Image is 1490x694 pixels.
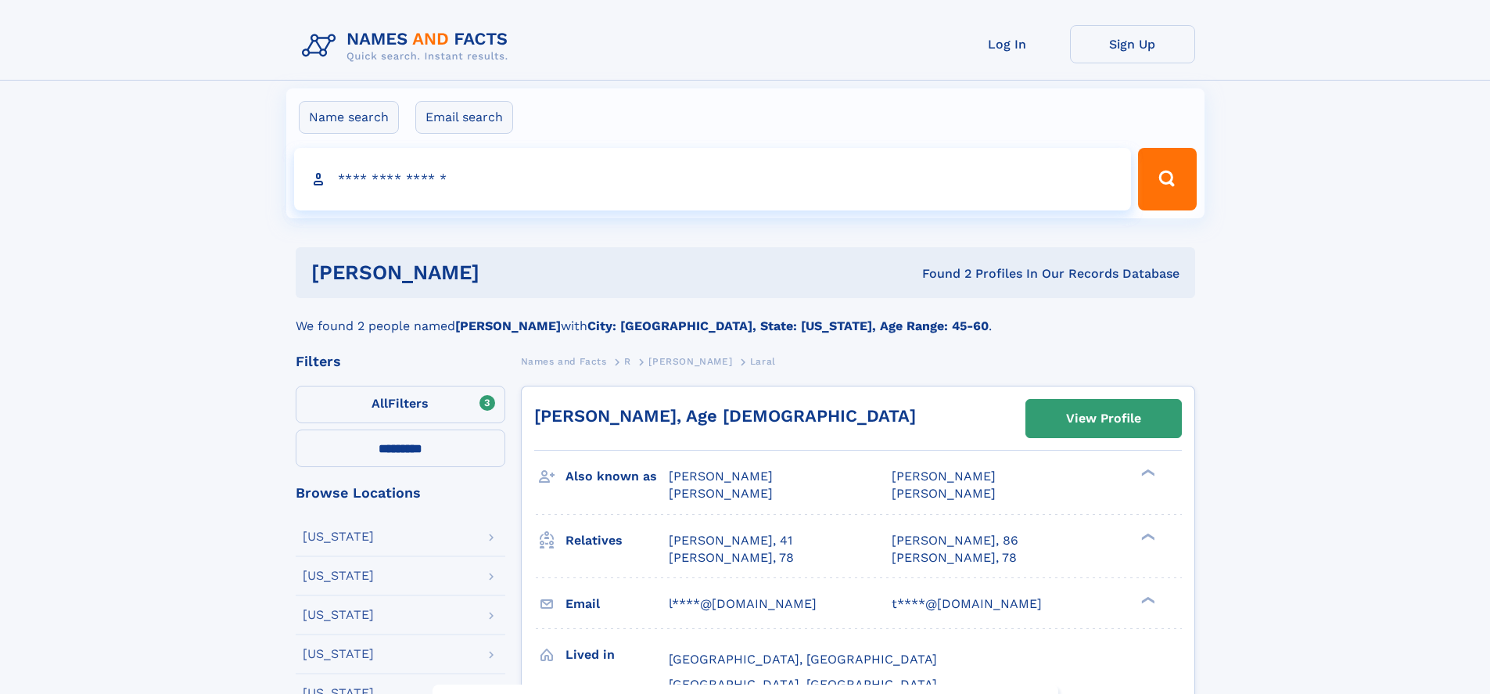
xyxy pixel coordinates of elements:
[296,25,521,67] img: Logo Names and Facts
[303,570,374,582] div: [US_STATE]
[648,356,732,367] span: [PERSON_NAME]
[299,101,399,134] label: Name search
[587,318,989,333] b: City: [GEOGRAPHIC_DATA], State: [US_STATE], Age Range: 45-60
[534,406,916,426] a: [PERSON_NAME], Age [DEMOGRAPHIC_DATA]
[1066,401,1141,437] div: View Profile
[750,356,776,367] span: Laral
[372,396,388,411] span: All
[415,101,513,134] label: Email search
[1026,400,1181,437] a: View Profile
[565,527,669,554] h3: Relatives
[296,298,1195,336] div: We found 2 people named with .
[624,356,631,367] span: R
[294,148,1132,210] input: search input
[892,469,996,484] span: [PERSON_NAME]
[303,530,374,543] div: [US_STATE]
[1137,468,1156,478] div: ❯
[1137,531,1156,541] div: ❯
[565,642,669,668] h3: Lived in
[296,354,505,369] div: Filters
[296,386,505,423] label: Filters
[669,549,794,566] a: [PERSON_NAME], 78
[296,486,505,500] div: Browse Locations
[565,463,669,490] h3: Also known as
[701,265,1179,282] div: Found 2 Profiles In Our Records Database
[945,25,1070,63] a: Log In
[1138,148,1196,210] button: Search Button
[669,532,792,549] a: [PERSON_NAME], 41
[669,486,773,501] span: [PERSON_NAME]
[648,351,732,371] a: [PERSON_NAME]
[669,677,937,692] span: [GEOGRAPHIC_DATA], [GEOGRAPHIC_DATA]
[303,609,374,621] div: [US_STATE]
[565,591,669,617] h3: Email
[455,318,561,333] b: [PERSON_NAME]
[521,351,607,371] a: Names and Facts
[892,486,996,501] span: [PERSON_NAME]
[1137,595,1156,605] div: ❯
[311,263,701,282] h1: [PERSON_NAME]
[303,648,374,660] div: [US_STATE]
[624,351,631,371] a: R
[1070,25,1195,63] a: Sign Up
[669,469,773,484] span: [PERSON_NAME]
[892,549,1017,566] a: [PERSON_NAME], 78
[669,652,937,667] span: [GEOGRAPHIC_DATA], [GEOGRAPHIC_DATA]
[892,532,1018,549] a: [PERSON_NAME], 86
